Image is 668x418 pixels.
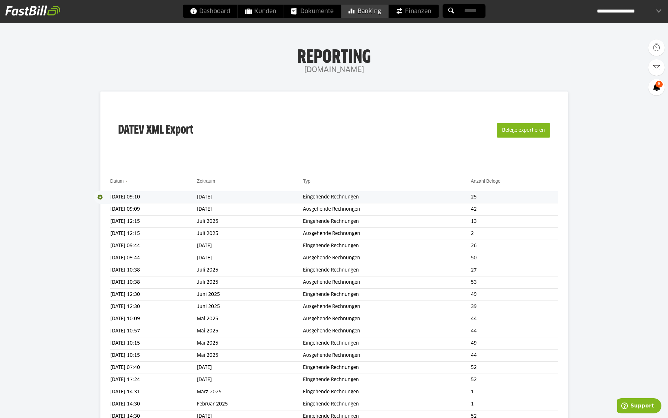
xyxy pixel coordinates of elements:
span: Kunden [245,5,276,18]
td: 13 [471,216,558,228]
td: Juli 2025 [197,216,303,228]
td: [DATE] [197,203,303,216]
td: [DATE] 10:09 [110,313,197,325]
td: 27 [471,264,558,276]
td: [DATE] 17:24 [110,374,197,386]
td: [DATE] 10:57 [110,325,197,337]
td: Ausgehende Rechnungen [303,313,471,325]
td: 49 [471,337,558,350]
td: Mai 2025 [197,313,303,325]
a: Dashboard [183,5,237,18]
a: Kunden [238,5,283,18]
td: 44 [471,313,558,325]
a: Typ [303,178,310,184]
td: Ausgehende Rechnungen [303,276,471,289]
td: Juli 2025 [197,276,303,289]
td: [DATE] 07:40 [110,362,197,374]
td: Ausgehende Rechnungen [303,228,471,240]
a: 8 [648,79,665,95]
img: sort_desc.gif [125,181,129,182]
td: Mai 2025 [197,350,303,362]
td: 50 [471,252,558,264]
td: Ausgehende Rechnungen [303,301,471,313]
span: Banking [348,5,381,18]
td: [DATE] 12:30 [110,301,197,313]
td: [DATE] 14:30 [110,398,197,410]
a: Dokumente [284,5,341,18]
td: [DATE] 09:10 [110,191,197,203]
h3: DATEV XML Export [118,109,193,151]
td: [DATE] 09:09 [110,203,197,216]
td: 25 [471,191,558,203]
td: 52 [471,374,558,386]
td: [DATE] 12:15 [110,216,197,228]
td: Eingehende Rechnungen [303,240,471,252]
td: Eingehende Rechnungen [303,374,471,386]
td: Februar 2025 [197,398,303,410]
td: Ausgehende Rechnungen [303,252,471,264]
iframe: Öffnet ein Widget, in dem Sie weitere Informationen finden [617,398,661,415]
td: [DATE] 10:38 [110,264,197,276]
td: [DATE] [197,191,303,203]
span: Dashboard [190,5,230,18]
td: Juni 2025 [197,289,303,301]
span: Dokumente [291,5,334,18]
td: [DATE] 10:15 [110,337,197,350]
td: Eingehende Rechnungen [303,386,471,398]
td: 44 [471,325,558,337]
a: Finanzen [388,5,439,18]
td: Eingehende Rechnungen [303,289,471,301]
td: [DATE] 12:15 [110,228,197,240]
td: [DATE] 09:44 [110,252,197,264]
h1: Reporting [66,46,602,64]
td: Eingehende Rechnungen [303,264,471,276]
td: [DATE] [197,240,303,252]
td: 53 [471,276,558,289]
td: Eingehende Rechnungen [303,398,471,410]
td: [DATE] 10:15 [110,350,197,362]
td: 42 [471,203,558,216]
a: Banking [341,5,388,18]
button: Belege exportieren [497,123,550,138]
td: Ausgehende Rechnungen [303,325,471,337]
td: Ausgehende Rechnungen [303,350,471,362]
td: [DATE] [197,362,303,374]
td: Juli 2025 [197,264,303,276]
td: 44 [471,350,558,362]
td: Eingehende Rechnungen [303,362,471,374]
td: 39 [471,301,558,313]
td: Eingehende Rechnungen [303,191,471,203]
td: 49 [471,289,558,301]
td: 1 [471,386,558,398]
img: fastbill_logo_white.png [5,5,60,16]
a: Anzahl Belege [471,178,500,184]
td: Juli 2025 [197,228,303,240]
a: Zeitraum [197,178,215,184]
td: [DATE] 12:30 [110,289,197,301]
td: Juni 2025 [197,301,303,313]
span: Finanzen [396,5,431,18]
td: Mai 2025 [197,325,303,337]
td: 26 [471,240,558,252]
td: 2 [471,228,558,240]
td: [DATE] 10:38 [110,276,197,289]
td: Ausgehende Rechnungen [303,203,471,216]
td: 1 [471,398,558,410]
td: [DATE] 14:31 [110,386,197,398]
td: [DATE] 09:44 [110,240,197,252]
span: 8 [655,81,663,88]
td: Eingehende Rechnungen [303,216,471,228]
td: Mai 2025 [197,337,303,350]
td: 52 [471,362,558,374]
td: [DATE] [197,252,303,264]
td: [DATE] [197,374,303,386]
a: Datum [110,178,124,184]
td: März 2025 [197,386,303,398]
td: Eingehende Rechnungen [303,337,471,350]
